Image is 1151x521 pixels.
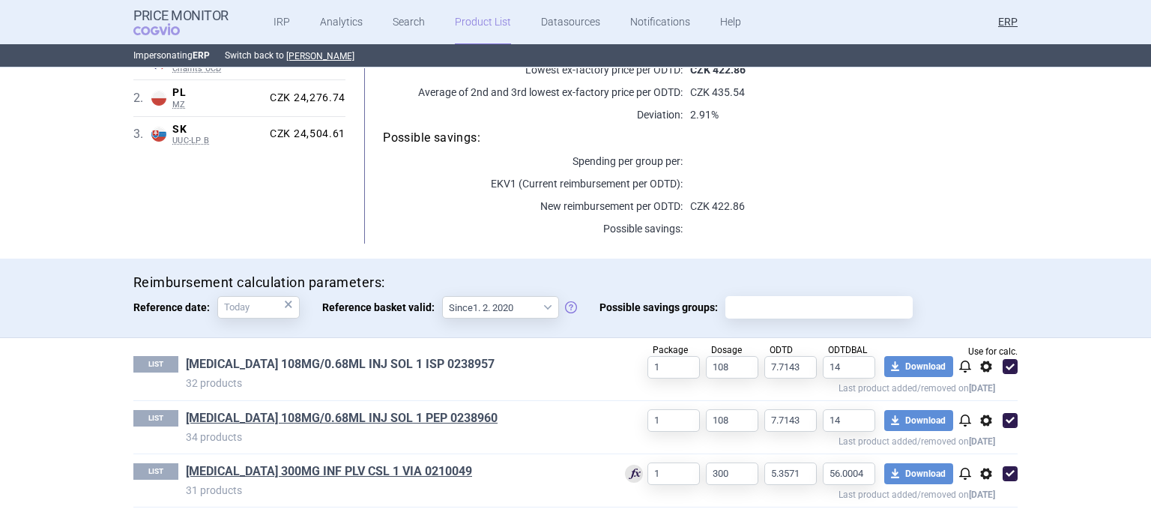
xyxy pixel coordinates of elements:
span: 3 . [133,125,151,143]
span: Possible savings groups: [599,296,725,319]
p: Last product added/removed on [602,379,995,394]
select: Reference basket valid: [442,296,559,319]
span: PL [172,86,264,100]
span: 2 . [133,89,151,107]
span: COGVIO [133,23,201,35]
h4: Reimbursement calculation parameters: [133,274,1018,292]
button: Download [884,410,953,431]
h1: ENTYVIO 108MG/0.68ML INJ SOL 1 ISP 0238957 [186,356,602,376]
span: Use for calc. [968,347,1018,356]
p: CZK 435.54 [683,85,1018,100]
input: Possible savings groups: [731,298,907,317]
strong: Price Monitor [133,8,229,23]
div: CZK 24,504.61 [264,127,345,141]
span: ODTD [770,345,793,355]
span: Package [653,345,688,355]
span: Cnamts UCD [172,64,264,74]
a: [MEDICAL_DATA] 108MG/0.68ML INJ SOL 1 PEP 0238960 [186,410,498,427]
p: LIST [133,463,178,480]
div: CZK 24,276.74 [264,91,345,105]
span: Reference date: [133,296,217,319]
p: Last product added/removed on [602,433,995,447]
div: × [284,296,293,313]
img: Slovakia [151,127,166,142]
span: SK [172,123,264,136]
p: Impersonating Switch back to [133,44,1018,67]
img: Poland [151,91,166,106]
p: LIST [133,410,178,427]
p: Spending per group per : [383,154,683,169]
span: Dosage [711,345,742,355]
p: 31 products [186,483,602,498]
strong: ERP [193,50,210,61]
p: Average of 2nd and 3rd lowest ex-factory price per ODTD: [383,85,683,100]
p: 34 products [186,430,602,445]
h1: ENTYVIO 300MG INF PLV CSL 1 VIA 0210049 [186,463,602,483]
h1: ENTYVIO 108MG/0.68ML INJ SOL 1 PEP 0238960 [186,410,602,430]
strong: [DATE] [969,490,995,500]
button: Download [884,463,953,484]
a: [MEDICAL_DATA] 108MG/0.68ML INJ SOL 1 ISP 0238957 [186,356,495,373]
span: ODTDBAL [828,345,867,355]
p: Possible savings: [383,221,683,236]
p: Last product added/removed on [602,486,995,500]
p: CZK 422.86 [683,199,1018,214]
span: Reference basket valid: [322,296,442,319]
strong: [DATE] [969,383,995,394]
p: New reimbursement per ODTD: [383,199,683,214]
p: EKV1 (Current reimbursement per ODTD): [383,176,683,191]
span: UUC-LP B [172,136,264,146]
p: 32 products [186,376,602,391]
button: Download [884,356,953,377]
p: Deviation: [383,107,683,122]
a: [MEDICAL_DATA] 300MG INF PLV CSL 1 VIA 0210049 [186,463,472,480]
button: [PERSON_NAME] [286,50,354,62]
input: Reference date:× [217,296,300,319]
a: Price MonitorCOGVIO [133,8,229,37]
span: MZ [172,100,264,110]
p: Lowest ex-factory price per ODTD: [383,62,683,77]
p: 2.91% [683,107,1018,122]
h5: Possible savings: [383,130,1018,146]
p: LIST [133,356,178,373]
strong: CZK 422.86 [690,64,746,76]
strong: [DATE] [969,436,995,447]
